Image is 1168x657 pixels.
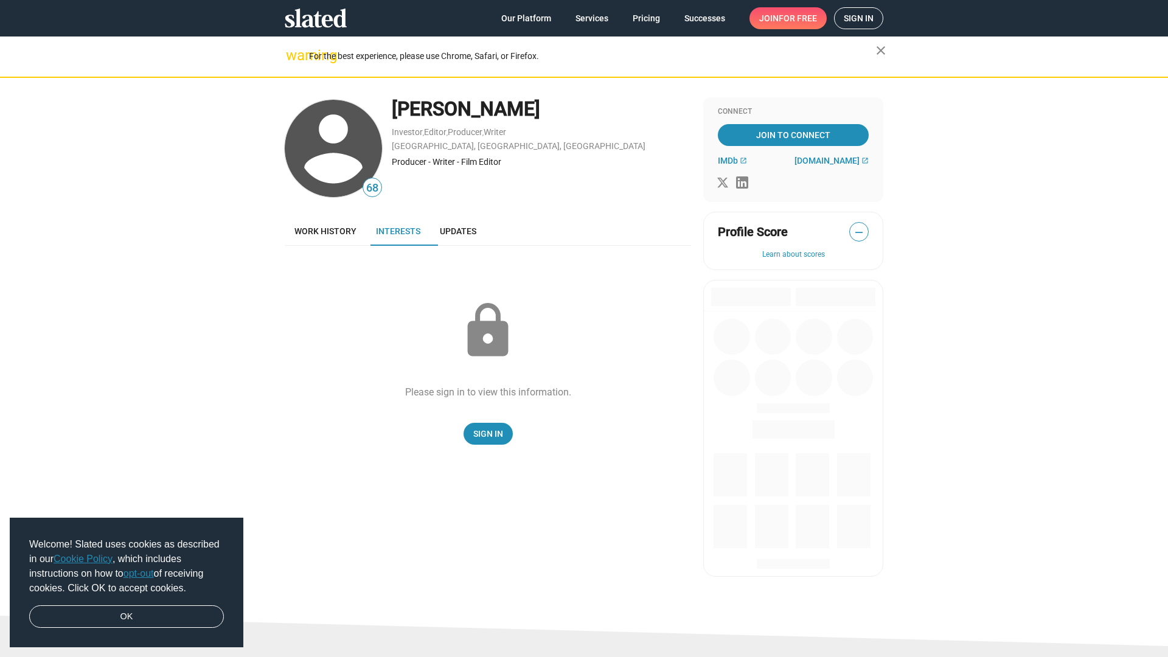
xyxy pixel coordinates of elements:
[363,180,381,196] span: 68
[718,156,738,165] span: IMDb
[501,7,551,29] span: Our Platform
[834,7,883,29] a: Sign in
[448,127,482,137] a: Producer
[718,156,747,165] a: IMDb
[447,130,448,136] span: ,
[430,217,486,246] a: Updates
[718,124,869,146] a: Join To Connect
[566,7,618,29] a: Services
[464,423,513,445] a: Sign In
[424,127,447,137] a: Editor
[29,605,224,628] a: dismiss cookie message
[759,7,817,29] span: Join
[457,301,518,361] mat-icon: lock
[285,217,366,246] a: Work history
[844,8,874,29] span: Sign in
[294,226,356,236] span: Work history
[623,7,670,29] a: Pricing
[473,423,503,445] span: Sign In
[684,7,725,29] span: Successes
[720,124,866,146] span: Join To Connect
[366,217,430,246] a: Interests
[484,127,506,137] a: Writer
[575,7,608,29] span: Services
[779,7,817,29] span: for free
[392,141,645,151] a: [GEOGRAPHIC_DATA], [GEOGRAPHIC_DATA], [GEOGRAPHIC_DATA]
[492,7,561,29] a: Our Platform
[482,130,484,136] span: ,
[54,554,113,564] a: Cookie Policy
[718,107,869,117] div: Connect
[794,156,860,165] span: [DOMAIN_NAME]
[749,7,827,29] a: Joinfor free
[423,130,424,136] span: ,
[29,537,224,596] span: Welcome! Slated uses cookies as described in our , which includes instructions on how to of recei...
[286,48,301,63] mat-icon: warning
[123,568,154,579] a: opt-out
[740,157,747,164] mat-icon: open_in_new
[794,156,869,165] a: [DOMAIN_NAME]
[718,224,788,240] span: Profile Score
[376,226,420,236] span: Interests
[861,157,869,164] mat-icon: open_in_new
[850,224,868,240] span: —
[309,48,876,64] div: For the best experience, please use Chrome, Safari, or Firefox.
[392,127,423,137] a: Investor
[392,156,691,168] div: Producer - Writer - Film Editor
[10,518,243,648] div: cookieconsent
[633,7,660,29] span: Pricing
[675,7,735,29] a: Successes
[440,226,476,236] span: Updates
[392,96,691,122] div: [PERSON_NAME]
[874,43,888,58] mat-icon: close
[405,386,571,398] div: Please sign in to view this information.
[718,250,869,260] button: Learn about scores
